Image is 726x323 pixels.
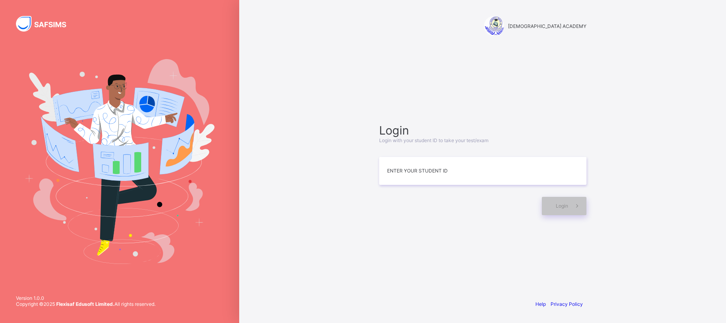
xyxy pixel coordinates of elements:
span: Copyright © 2025 All rights reserved. [16,301,155,307]
img: SAFSIMS Logo [16,16,76,32]
span: Version 1.0.0 [16,295,155,301]
span: Login [556,203,568,209]
img: Hero Image [25,59,214,264]
span: Login with your student ID to take your test/exam [379,137,488,143]
span: [DEMOGRAPHIC_DATA] ACADEMY [508,23,586,29]
a: Privacy Policy [551,301,583,307]
strong: Flexisaf Edusoft Limited. [56,301,114,307]
span: Login [379,123,586,137]
a: Help [535,301,546,307]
